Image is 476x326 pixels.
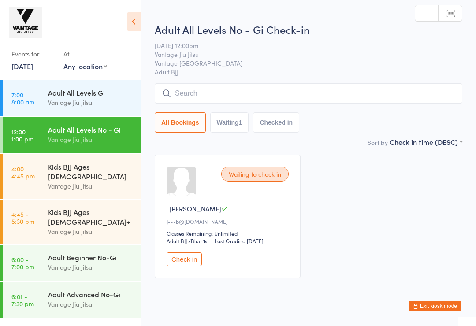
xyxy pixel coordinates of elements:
span: / Blue 1st – Last Grading [DATE] [188,237,264,244]
div: Adult BJJ [167,237,187,244]
div: Vantage Jiu Jitsu [48,299,133,309]
div: Vantage Jiu Jitsu [48,181,133,191]
span: Vantage [GEOGRAPHIC_DATA] [155,59,449,67]
time: 6:00 - 7:00 pm [11,256,34,270]
div: 1 [239,119,242,126]
div: Adult Advanced No-Gi [48,289,133,299]
h2: Adult All Levels No - Gi Check-in [155,22,462,37]
a: [DATE] [11,61,33,71]
a: 6:00 -7:00 pmAdult Beginner No-GiVantage Jiu Jitsu [3,245,141,281]
div: Vantage Jiu Jitsu [48,262,133,272]
span: [PERSON_NAME] [169,204,221,213]
div: Classes Remaining: Unlimited [167,230,291,237]
a: 6:01 -7:30 pmAdult Advanced No-GiVantage Jiu Jitsu [3,282,141,318]
time: 12:00 - 1:00 pm [11,128,33,142]
a: 12:00 -1:00 pmAdult All Levels No - GiVantage Jiu Jitsu [3,117,141,153]
button: Checked in [253,112,299,133]
button: Check in [167,252,202,266]
div: Adult Beginner No-Gi [48,252,133,262]
div: Adult All Levels Gi [48,88,133,97]
div: J•••b@[DOMAIN_NAME] [167,218,291,225]
label: Sort by [368,138,388,147]
a: 4:00 -4:45 pmKids BJJ Ages [DEMOGRAPHIC_DATA]Vantage Jiu Jitsu [3,154,141,199]
div: Vantage Jiu Jitsu [48,97,133,107]
button: Exit kiosk mode [409,301,461,311]
span: Adult BJJ [155,67,462,76]
a: 4:45 -5:30 pmKids BJJ Ages [DEMOGRAPHIC_DATA]+Vantage Jiu Jitsu [3,200,141,244]
img: Vantage Jiu Jitsu [9,7,42,38]
time: 4:00 - 4:45 pm [11,165,35,179]
a: 7:00 -8:00 amAdult All Levels GiVantage Jiu Jitsu [3,80,141,116]
time: 4:45 - 5:30 pm [11,211,34,225]
div: Waiting to check in [221,167,289,182]
div: At [63,47,107,61]
button: All Bookings [155,112,206,133]
div: Any location [63,61,107,71]
input: Search [155,83,462,104]
div: Vantage Jiu Jitsu [48,226,133,237]
div: Vantage Jiu Jitsu [48,134,133,144]
span: [DATE] 12:00pm [155,41,449,50]
button: Waiting1 [210,112,249,133]
div: Adult All Levels No - Gi [48,125,133,134]
div: Kids BJJ Ages [DEMOGRAPHIC_DATA]+ [48,207,133,226]
div: Kids BJJ Ages [DEMOGRAPHIC_DATA] [48,162,133,181]
time: 7:00 - 8:00 am [11,91,34,105]
span: Vantage Jiu Jitsu [155,50,449,59]
div: Check in time (DESC) [390,137,462,147]
div: Events for [11,47,55,61]
time: 6:01 - 7:30 pm [11,293,34,307]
